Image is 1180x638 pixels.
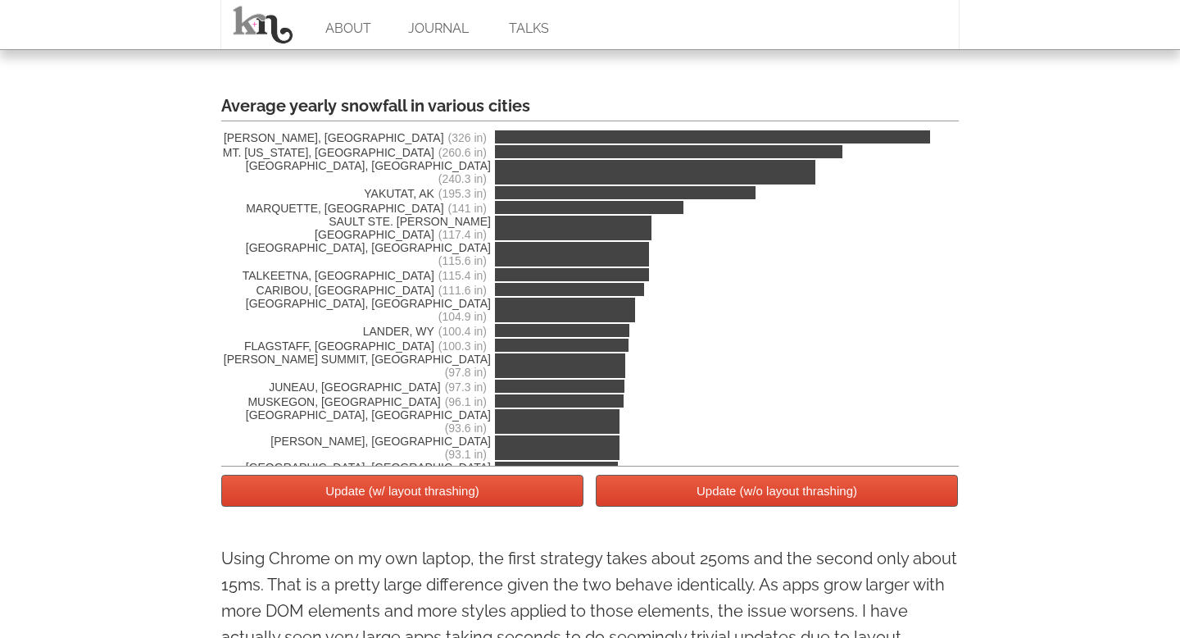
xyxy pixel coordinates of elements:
span: (326 in) [448,131,487,144]
span: (117.4 in) [438,228,487,241]
span: JUNEAU, [GEOGRAPHIC_DATA] [221,381,491,394]
span: [PERSON_NAME] SUMMIT, [GEOGRAPHIC_DATA] [221,353,491,379]
span: [GEOGRAPHIC_DATA], [GEOGRAPHIC_DATA] [221,297,491,323]
span: (115.4 in) [438,269,487,282]
span: FLAGSTAFF, [GEOGRAPHIC_DATA] [221,340,491,353]
span: [PERSON_NAME], [GEOGRAPHIC_DATA] [221,131,491,144]
span: TALKEETNA, [GEOGRAPHIC_DATA] [221,269,491,282]
span: (93.6 in) [445,422,487,435]
span: [GEOGRAPHIC_DATA], [GEOGRAPHIC_DATA] [221,461,491,487]
span: (141 in) [448,202,487,215]
span: SAULT STE. [PERSON_NAME][GEOGRAPHIC_DATA] [221,215,491,241]
span: (100.4 in) [438,325,487,338]
span: MT. [US_STATE], [GEOGRAPHIC_DATA] [221,146,491,159]
span: [GEOGRAPHIC_DATA], [GEOGRAPHIC_DATA] [221,159,491,185]
span: (104.9 in) [438,310,487,323]
span: [PERSON_NAME], [GEOGRAPHIC_DATA] [221,435,491,461]
div: Average yearly snowfall in various cities [221,93,959,121]
span: MUSKEGON, [GEOGRAPHIC_DATA] [221,395,491,408]
span: (260.6 in) [438,146,487,159]
span: MARQUETTE, [GEOGRAPHIC_DATA] [221,202,491,215]
span: CARIBOU, [GEOGRAPHIC_DATA] [221,284,491,297]
span: (96.1 in) [445,395,487,408]
span: (100.3 in) [438,340,487,353]
span: (240.3 in) [438,172,487,185]
span: (195.3 in) [438,187,487,200]
span: (93.1 in) [445,448,487,461]
span: [GEOGRAPHIC_DATA], [GEOGRAPHIC_DATA] [221,241,491,267]
span: [GEOGRAPHIC_DATA], [GEOGRAPHIC_DATA] [221,408,491,435]
span: LANDER, WY [221,325,491,338]
span: (111.6 in) [438,284,487,297]
button: Update (w/o layout thrashing) [596,475,958,507]
span: YAKUTAT, AK [221,187,491,200]
button: Update (w/ layout thrashing) [221,475,583,507]
span: (97.8 in) [445,366,487,379]
span: (115.6 in) [438,254,487,267]
span: (97.3 in) [445,381,487,394]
